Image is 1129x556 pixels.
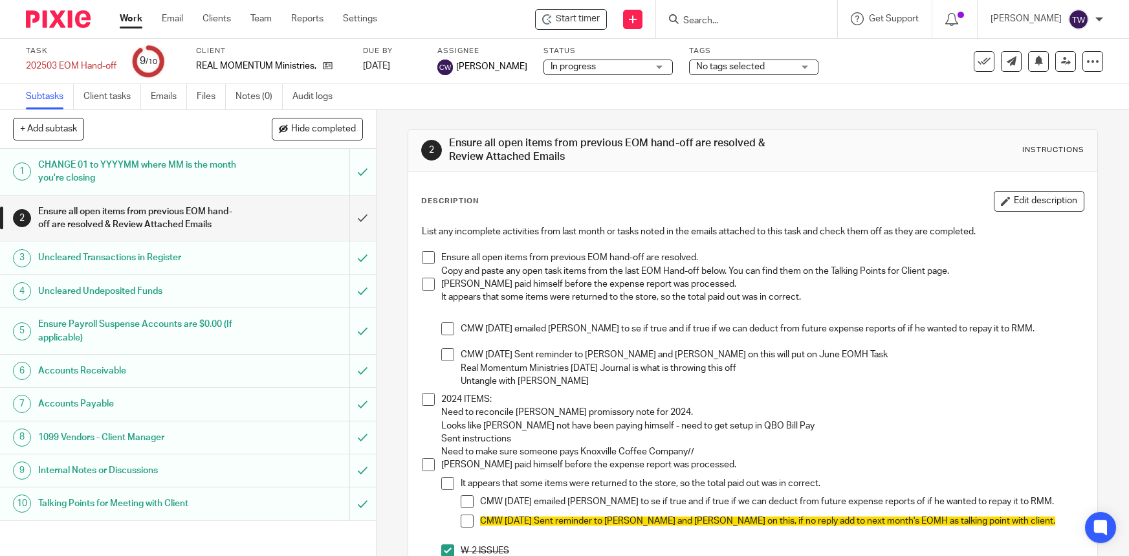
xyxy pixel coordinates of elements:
p: 2024 ITEMS: [441,393,1083,406]
h1: Ensure all open items from previous EOM hand-off are resolved & Review Attached Emails [449,137,780,164]
a: Settings [343,12,377,25]
div: 1 [13,162,31,181]
a: Clients [203,12,231,25]
div: Instructions [1022,145,1084,155]
span: No tags selected [696,62,765,71]
a: Email [162,12,183,25]
span: Start timer [556,12,600,26]
span: Get Support [869,14,919,23]
div: 10 [13,495,31,513]
h1: CHANGE 01 to YYYYMM where MM is the month you're closing [38,155,237,188]
p: Need to reconcile [PERSON_NAME] promissory note for 2024. [441,406,1083,419]
label: Status [543,46,673,56]
p: [PERSON_NAME] paid himself before the expense report was processed. [441,278,1083,291]
span: [PERSON_NAME] [456,60,527,73]
p: It appears that some items were returned to the store, so the total paid out was in correct. [461,477,1083,490]
a: Work [120,12,142,25]
label: Due by [363,46,421,56]
p: Ensure all open items from previous EOM hand-off are resolved. Copy and paste any open task items... [441,251,1083,278]
a: Files [197,84,226,109]
h1: Uncleared Transactions in Register [38,248,237,267]
label: Task [26,46,116,56]
p: Sent instructions [441,432,1083,445]
a: Client tasks [83,84,141,109]
h1: Accounts Receivable [38,361,237,381]
div: 2 [421,140,442,161]
div: 7 [13,395,31,413]
p: Need to make sure someone pays Knoxville Coffee Company// [441,445,1083,458]
h1: Ensure Payroll Suspense Accounts are $0.00 (If applicable) [38,315,237,348]
div: 4 [13,282,31,300]
p: CMW [DATE] Sent reminder to [PERSON_NAME] and [PERSON_NAME] on this will put on June EOMH Task [461,348,1083,361]
h1: Internal Notes or Discussions [38,461,237,480]
p: CMW [DATE] emailed [PERSON_NAME] to se if true and if true if we can deduct from future expense r... [480,495,1083,508]
span: CMW [DATE] Sent reminder to [PERSON_NAME] and [PERSON_NAME] on this, if no reply add to next mont... [480,517,1055,526]
input: Search [682,16,798,27]
p: REAL MOMENTUM Ministries, Inc [196,60,316,72]
label: Client [196,46,347,56]
h1: Talking Points for Meeting with Client [38,494,237,513]
p: CMW [DATE] emailed [PERSON_NAME] to se if true and if true if we can deduct from future expense r... [461,322,1083,335]
div: 2 [13,209,31,227]
a: Emails [151,84,187,109]
a: Subtasks [26,84,74,109]
a: Audit logs [292,84,342,109]
a: Notes (0) [236,84,283,109]
img: svg%3E [1068,9,1089,30]
div: 6 [13,362,31,380]
p: [PERSON_NAME] [991,12,1062,25]
h1: 1099 Vendors - Client Manager [38,428,237,447]
p: [PERSON_NAME] paid himself before the expense report was processed. [441,458,1083,471]
button: Edit description [994,191,1084,212]
button: Hide completed [272,118,363,140]
p: Description [421,196,479,206]
a: Team [250,12,272,25]
div: 8 [13,428,31,447]
p: It appears that some items were returned to the store, so the total paid out was in correct. [441,291,1083,304]
label: Tags [689,46,818,56]
div: 9 [140,54,157,69]
span: Hide completed [291,124,356,135]
h1: Ensure all open items from previous EOM hand-off are resolved & Review Attached Emails [38,202,237,235]
div: 3 [13,249,31,267]
img: Pixie [26,10,91,28]
span: In progress [551,62,596,71]
span: [DATE] [363,61,390,71]
h1: Uncleared Undeposited Funds [38,282,237,301]
button: + Add subtask [13,118,84,140]
label: Assignee [437,46,527,56]
p: Real Momentum Ministries [DATE] Journal is what is throwing this off [461,362,1083,375]
h1: Accounts Payable [38,394,237,414]
div: 5 [13,322,31,340]
img: svg%3E [437,60,453,75]
p: Looks like [PERSON_NAME] not have been paying himself - need to get setup in QBO Bill Pay [441,419,1083,432]
div: REAL MOMENTUM Ministries, Inc - 202503 EOM Hand-off [535,9,607,30]
a: Reports [291,12,323,25]
small: /10 [146,58,157,65]
div: 9 [13,461,31,480]
p: Untangle with [PERSON_NAME] [461,375,1083,388]
div: 202503 EOM Hand-off [26,60,116,72]
p: List any incomplete activities from last month or tasks noted in the emails attached to this task... [422,225,1083,238]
